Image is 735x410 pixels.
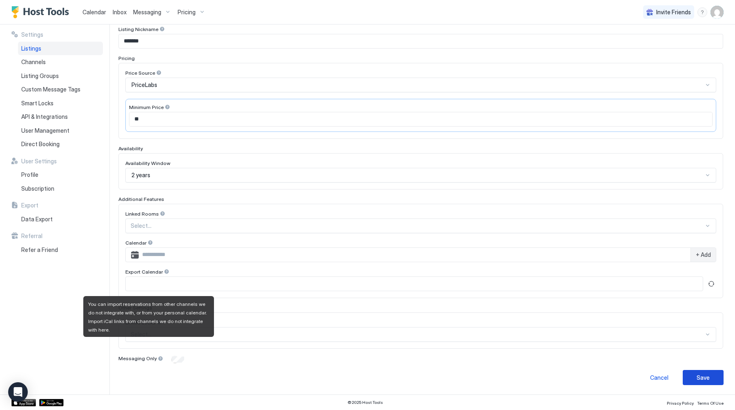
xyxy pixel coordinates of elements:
[131,81,157,89] span: PriceLabs
[21,140,60,148] span: Direct Booking
[18,243,103,257] a: Refer a Friend
[18,182,103,196] a: Subscription
[82,8,106,16] a: Calendar
[21,171,38,178] span: Profile
[667,398,694,407] a: Privacy Policy
[8,382,28,402] div: Open Intercom Messenger
[21,113,68,120] span: API & Integrations
[18,55,103,69] a: Channels
[697,373,710,382] div: Save
[129,112,712,126] input: Input Field
[21,72,59,80] span: Listing Groups
[129,104,164,110] span: Minimum Price
[18,124,103,138] a: User Management
[125,211,159,217] span: Linked Rooms
[88,301,208,333] span: You can import reservations from other channels we do not integrate with, or from your personal c...
[125,70,155,76] span: Price Source
[18,110,103,124] a: API & Integrations
[21,216,53,223] span: Data Export
[118,196,164,202] span: Additional Features
[18,168,103,182] a: Profile
[133,9,161,16] span: Messaging
[21,185,54,192] span: Subscription
[683,370,724,385] button: Save
[39,399,64,406] a: Google Play Store
[125,160,170,166] span: Availability Window
[113,9,127,16] span: Inbox
[18,69,103,83] a: Listing Groups
[21,158,57,165] span: User Settings
[21,246,58,254] span: Refer a Friend
[650,373,668,382] div: Cancel
[139,248,690,262] input: Input Field
[118,145,143,152] span: Availability
[667,401,694,406] span: Privacy Policy
[11,6,73,18] a: Host Tools Logo
[18,42,103,56] a: Listings
[118,355,157,361] span: Messaging Only
[21,232,42,240] span: Referral
[131,172,150,179] span: 2 years
[706,279,716,289] button: Refresh
[347,400,383,405] span: © 2025 Host Tools
[21,45,41,52] span: Listings
[697,401,724,406] span: Terms Of Use
[82,9,106,16] span: Calendar
[21,31,43,38] span: Settings
[21,202,38,209] span: Export
[656,9,691,16] span: Invite Friends
[21,86,80,93] span: Custom Message Tags
[18,96,103,110] a: Smart Locks
[126,277,703,291] input: Input Field
[696,251,711,258] span: + Add
[125,269,163,275] span: Export Calendar
[11,399,36,406] a: App Store
[18,212,103,226] a: Data Export
[21,100,53,107] span: Smart Locks
[125,240,147,246] span: Calendar
[119,34,723,48] input: Input Field
[178,9,196,16] span: Pricing
[21,58,46,66] span: Channels
[113,8,127,16] a: Inbox
[21,127,69,134] span: User Management
[697,7,707,17] div: menu
[18,82,103,96] a: Custom Message Tags
[710,6,724,19] div: User profile
[118,26,158,32] span: Listing Nickname
[118,55,135,61] span: Pricing
[18,137,103,151] a: Direct Booking
[639,370,679,385] button: Cancel
[697,398,724,407] a: Terms Of Use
